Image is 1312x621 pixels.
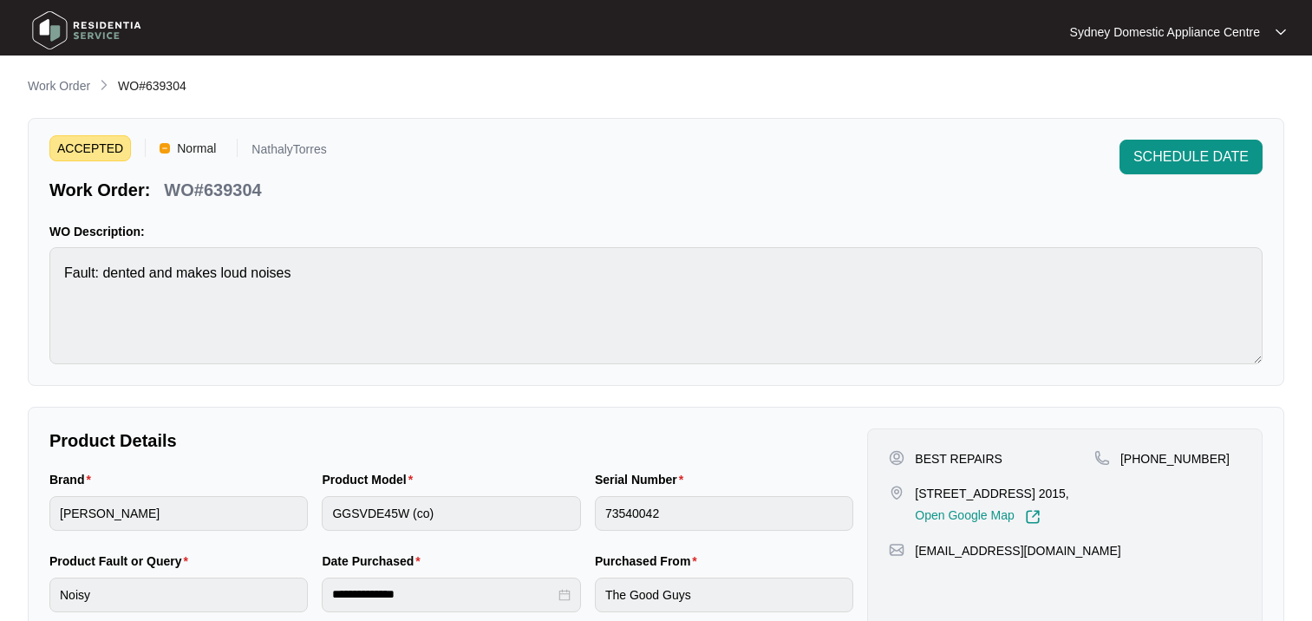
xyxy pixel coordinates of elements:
[49,496,308,531] input: Brand
[595,471,690,488] label: Serial Number
[322,496,580,531] input: Product Model
[1070,23,1260,41] p: Sydney Domestic Appliance Centre
[1276,28,1286,36] img: dropdown arrow
[170,135,223,161] span: Normal
[889,485,904,500] img: map-pin
[160,143,170,154] img: Vercel Logo
[49,223,1263,240] p: WO Description:
[49,178,150,202] p: Work Order:
[97,78,111,92] img: chevron-right
[1120,450,1230,467] p: [PHONE_NUMBER]
[595,552,704,570] label: Purchased From
[49,247,1263,364] textarea: Fault: dented and makes loud noises
[49,428,853,453] p: Product Details
[595,578,853,612] input: Purchased From
[49,552,195,570] label: Product Fault or Query
[889,450,904,466] img: user-pin
[49,135,131,161] span: ACCEPTED
[251,143,326,161] p: NathalyTorres
[1119,140,1263,174] button: SCHEDULE DATE
[26,4,147,56] img: residentia service logo
[49,471,98,488] label: Brand
[915,542,1120,559] p: [EMAIL_ADDRESS][DOMAIN_NAME]
[24,77,94,96] a: Work Order
[28,77,90,95] p: Work Order
[889,542,904,558] img: map-pin
[322,552,427,570] label: Date Purchased
[915,509,1040,525] a: Open Google Map
[164,178,261,202] p: WO#639304
[1094,450,1110,466] img: map-pin
[1025,509,1041,525] img: Link-External
[1133,147,1249,167] span: SCHEDULE DATE
[49,578,308,612] input: Product Fault or Query
[332,585,554,604] input: Date Purchased
[595,496,853,531] input: Serial Number
[915,450,1002,467] p: BEST REPAIRS
[118,79,186,93] span: WO#639304
[915,485,1068,502] p: [STREET_ADDRESS] 2015,
[322,471,420,488] label: Product Model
